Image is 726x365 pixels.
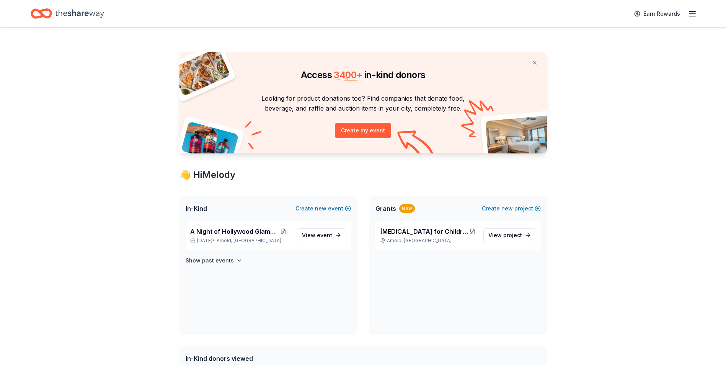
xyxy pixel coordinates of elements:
div: New [399,204,415,213]
span: event [317,232,332,238]
button: Show past events [186,256,242,265]
span: Access in-kind donors [301,69,426,80]
button: Create my event [335,123,391,138]
span: A Night of Hollywood Glamour [190,227,276,236]
a: Earn Rewards [630,7,685,21]
div: 👋 Hi Melody [179,169,547,181]
p: Looking for product donations too? Find companies that donate food, beverage, and raffle and auct... [189,93,538,114]
a: View event [297,228,346,242]
h4: Show past events [186,256,234,265]
span: 3400 + [334,69,362,80]
span: new [315,204,326,213]
img: Curvy arrow [397,130,436,159]
div: In-Kind donors viewed [186,354,356,363]
button: Createnewevent [295,204,351,213]
span: In-Kind [186,204,207,213]
span: new [501,204,513,213]
a: Home [31,5,104,23]
span: View [302,231,332,240]
span: View [488,231,522,240]
img: Pizza [171,47,230,96]
p: [DATE] • [190,238,291,244]
span: Arnold, [GEOGRAPHIC_DATA] [217,238,281,244]
span: project [503,232,522,238]
a: View project [483,228,536,242]
span: [MEDICAL_DATA] for Children with [MEDICAL_DATA] [380,227,469,236]
span: Grants [375,204,396,213]
p: Arnold, [GEOGRAPHIC_DATA] [380,238,477,244]
button: Createnewproject [482,204,541,213]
